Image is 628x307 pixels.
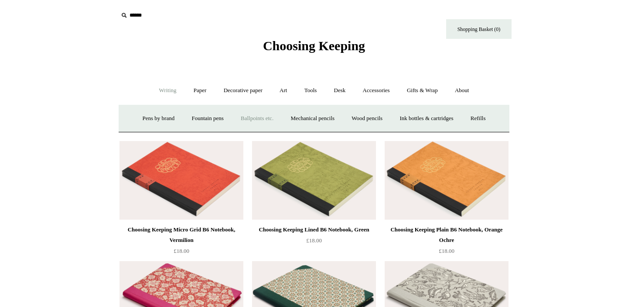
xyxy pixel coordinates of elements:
span: £18.00 [174,248,189,254]
a: Desk [326,79,354,102]
a: About [447,79,477,102]
img: Choosing Keeping Micro Grid B6 Notebook, Vermilion [119,141,243,220]
a: Writing [151,79,184,102]
a: Pens by brand [135,107,183,130]
a: Mechanical pencils [283,107,342,130]
a: Shopping Basket (0) [446,19,512,39]
a: Choosing Keeping Lined B6 Notebook, Green £18.00 [252,224,376,260]
a: Choosing Keeping Lined B6 Notebook, Green Choosing Keeping Lined B6 Notebook, Green [252,141,376,220]
a: Fountain pens [184,107,231,130]
div: Choosing Keeping Plain B6 Notebook, Orange Ochre [387,224,506,245]
a: Refills [463,107,494,130]
a: Choosing Keeping Plain B6 Notebook, Orange Ochre Choosing Keeping Plain B6 Notebook, Orange Ochre [385,141,509,220]
a: Gifts & Wrap [399,79,446,102]
a: Tools [297,79,325,102]
a: Choosing Keeping [263,45,365,52]
span: £18.00 [439,248,454,254]
span: £18.00 [306,237,322,244]
a: Art [272,79,295,102]
div: Choosing Keeping Lined B6 Notebook, Green [254,224,374,235]
a: Accessories [355,79,398,102]
a: Choosing Keeping Micro Grid B6 Notebook, Vermilion Choosing Keeping Micro Grid B6 Notebook, Vermi... [119,141,243,220]
img: Choosing Keeping Lined B6 Notebook, Green [252,141,376,220]
span: Choosing Keeping [263,38,365,53]
a: Choosing Keeping Micro Grid B6 Notebook, Vermilion £18.00 [119,224,243,260]
a: Choosing Keeping Plain B6 Notebook, Orange Ochre £18.00 [385,224,509,260]
div: Choosing Keeping Micro Grid B6 Notebook, Vermilion [122,224,241,245]
a: Wood pencils [344,107,390,130]
a: Decorative paper [216,79,270,102]
a: Paper [186,79,215,102]
img: Choosing Keeping Plain B6 Notebook, Orange Ochre [385,141,509,220]
a: Ballpoints etc. [233,107,281,130]
a: Ink bottles & cartridges [392,107,461,130]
